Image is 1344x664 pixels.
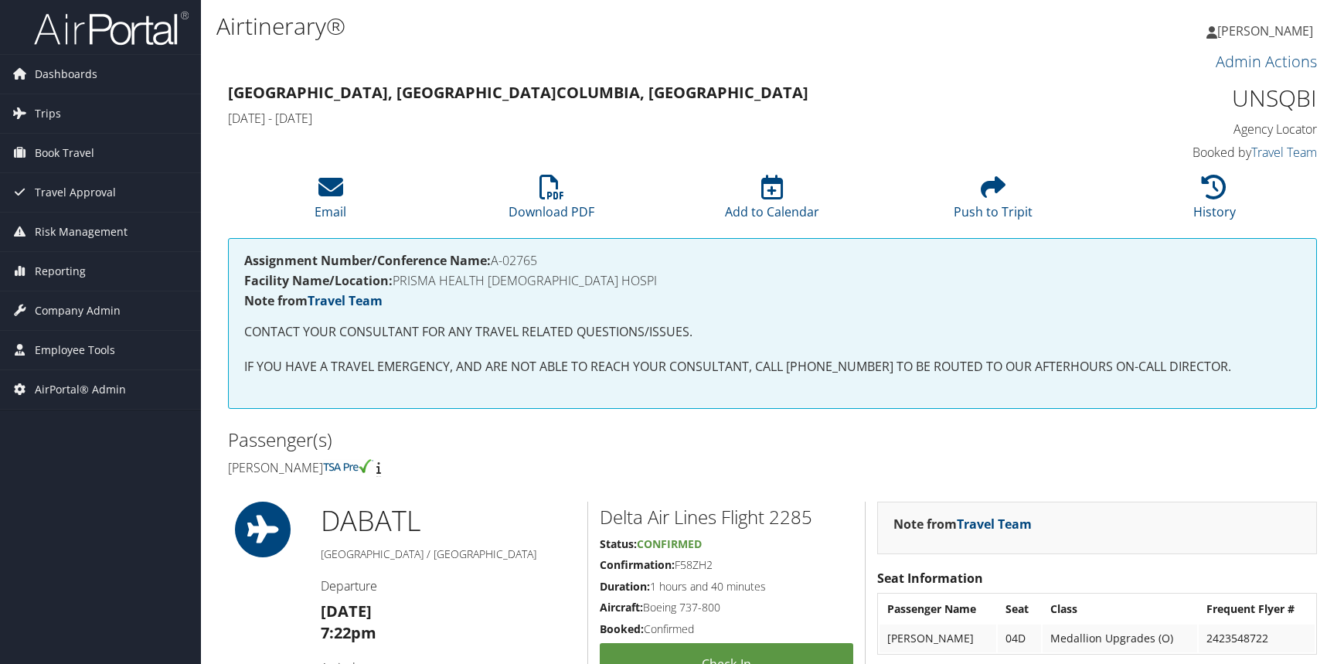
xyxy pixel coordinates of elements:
[35,55,97,94] span: Dashboards
[315,183,346,220] a: Email
[321,502,576,540] h1: DAB ATL
[1216,51,1317,72] a: Admin Actions
[244,292,383,309] strong: Note from
[893,516,1032,533] strong: Note from
[1251,144,1317,161] a: Travel Team
[998,595,1041,623] th: Seat
[1206,8,1329,54] a: [PERSON_NAME]
[600,600,854,615] h5: Boeing 737-800
[600,557,854,573] h5: F58ZH2
[35,291,121,330] span: Company Admin
[228,427,761,453] h2: Passenger(s)
[509,183,594,220] a: Download PDF
[323,459,373,473] img: tsa-precheck.png
[998,625,1041,652] td: 04D
[600,504,854,530] h2: Delta Air Lines Flight 2285
[35,134,94,172] span: Book Travel
[1062,121,1317,138] h4: Agency Locator
[35,252,86,291] span: Reporting
[35,94,61,133] span: Trips
[880,595,996,623] th: Passenger Name
[600,621,854,637] h5: Confirmed
[1043,625,1197,652] td: Medallion Upgrades (O)
[321,547,576,562] h5: [GEOGRAPHIC_DATA] / [GEOGRAPHIC_DATA]
[321,622,376,643] strong: 7:22pm
[600,557,675,572] strong: Confirmation:
[1062,144,1317,161] h4: Booked by
[244,322,1301,342] p: CONTACT YOUR CONSULTANT FOR ANY TRAVEL RELATED QUESTIONS/ISSUES.
[244,357,1301,377] p: IF YOU HAVE A TRAVEL EMERGENCY, AND ARE NOT ABLE TO REACH YOUR CONSULTANT, CALL [PHONE_NUMBER] TO...
[880,625,996,652] td: [PERSON_NAME]
[957,516,1032,533] a: Travel Team
[35,213,128,251] span: Risk Management
[228,110,1039,127] h4: [DATE] - [DATE]
[954,183,1033,220] a: Push to Tripit
[228,82,808,103] strong: [GEOGRAPHIC_DATA], [GEOGRAPHIC_DATA] Columbia, [GEOGRAPHIC_DATA]
[600,536,637,551] strong: Status:
[34,10,189,46] img: airportal-logo.png
[244,274,1301,287] h4: PRISMA HEALTH [DEMOGRAPHIC_DATA] HOSPI
[216,10,958,43] h1: Airtinerary®
[244,272,393,289] strong: Facility Name/Location:
[1043,595,1197,623] th: Class
[308,292,383,309] a: Travel Team
[244,252,491,269] strong: Assignment Number/Conference Name:
[35,173,116,212] span: Travel Approval
[228,459,761,476] h4: [PERSON_NAME]
[877,570,983,587] strong: Seat Information
[725,183,819,220] a: Add to Calendar
[244,254,1301,267] h4: A-02765
[600,579,650,594] strong: Duration:
[600,600,643,615] strong: Aircraft:
[600,621,644,636] strong: Booked:
[637,536,702,551] span: Confirmed
[321,601,372,621] strong: [DATE]
[35,331,115,369] span: Employee Tools
[600,579,854,594] h5: 1 hours and 40 minutes
[1217,22,1313,39] span: [PERSON_NAME]
[1199,625,1315,652] td: 2423548722
[1193,183,1236,220] a: History
[1062,82,1317,114] h1: UNSQBI
[1199,595,1315,623] th: Frequent Flyer #
[35,370,126,409] span: AirPortal® Admin
[321,577,576,594] h4: Departure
